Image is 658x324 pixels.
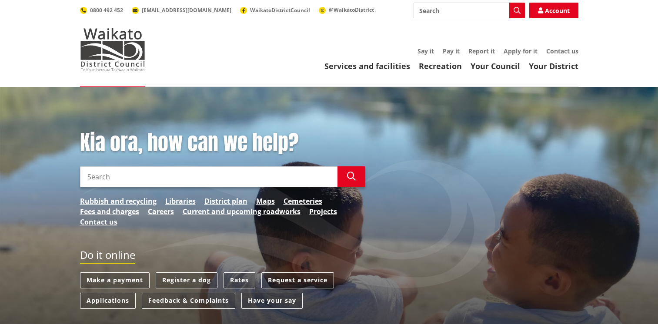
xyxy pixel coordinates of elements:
[80,293,136,309] a: Applications
[443,47,460,55] a: Pay it
[468,47,495,55] a: Report it
[80,249,135,264] h2: Do it online
[471,61,520,71] a: Your Council
[132,7,231,14] a: [EMAIL_ADDRESS][DOMAIN_NAME]
[319,6,374,13] a: @WaikatoDistrict
[241,293,303,309] a: Have your say
[142,7,231,14] span: [EMAIL_ADDRESS][DOMAIN_NAME]
[204,196,247,206] a: District plan
[504,47,538,55] a: Apply for it
[183,206,301,217] a: Current and upcoming roadworks
[165,196,196,206] a: Libraries
[329,6,374,13] span: @WaikatoDistrict
[80,7,123,14] a: 0800 492 452
[80,217,117,227] a: Contact us
[261,272,334,288] a: Request a service
[324,61,410,71] a: Services and facilities
[284,196,322,206] a: Cemeteries
[80,28,145,71] img: Waikato District Council - Te Kaunihera aa Takiwaa o Waikato
[414,3,525,18] input: Search input
[80,206,139,217] a: Fees and charges
[419,61,462,71] a: Recreation
[256,196,275,206] a: Maps
[529,61,578,71] a: Your District
[142,293,235,309] a: Feedback & Complaints
[309,206,337,217] a: Projects
[240,7,310,14] a: WaikatoDistrictCouncil
[224,272,255,288] a: Rates
[250,7,310,14] span: WaikatoDistrictCouncil
[80,272,150,288] a: Make a payment
[546,47,578,55] a: Contact us
[80,166,337,187] input: Search input
[156,272,217,288] a: Register a dog
[418,47,434,55] a: Say it
[90,7,123,14] span: 0800 492 452
[148,206,174,217] a: Careers
[529,3,578,18] a: Account
[80,196,157,206] a: Rubbish and recycling
[80,130,365,155] h1: Kia ora, how can we help?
